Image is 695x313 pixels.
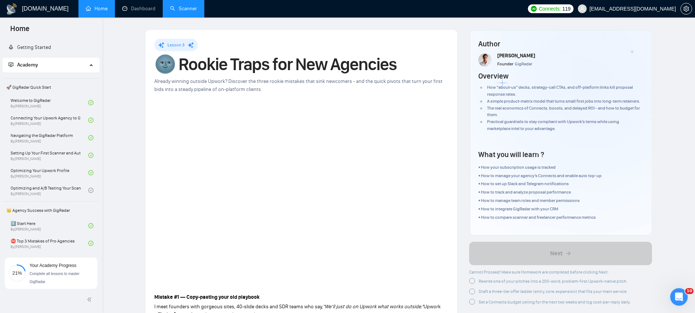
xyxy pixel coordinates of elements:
[8,44,51,50] a: rocketGetting Started
[478,214,602,221] p: • How to compare scanner and freelancer performance metrics
[478,164,602,171] p: • How your subscription usage is tracked
[154,78,443,92] span: Already winning outside Upwork? Discover the three rookie mistakes that sink newcomers - and the ...
[11,112,88,128] a: Connecting Your Upwork Agency to GigRadarBy[PERSON_NAME]
[487,85,633,97] span: How “about-us” decks, strategy-call CTAs, and off-platform links kill proposal response rates.
[87,296,94,303] span: double-left
[11,130,88,146] a: Navigating the GigRadar PlatformBy[PERSON_NAME]
[487,99,640,104] span: A simple product-matrix model that turns small first jobs into long-term retainers.
[479,299,631,305] span: Set a Connects budget ceiling for the next two weeks and log cost-per-reply daily.
[323,304,424,310] em: “We’ll just do on Upwork what works outside.”
[550,249,563,258] span: Next
[670,288,688,306] iframe: Intercom live chat
[478,71,509,81] h4: Overview
[562,5,570,13] span: 119
[469,242,652,265] button: Next
[167,42,185,47] span: Lesson 3
[478,206,602,213] p: • How to integrate GigRadar with your CRM
[11,147,88,163] a: Setting Up Your First Scanner and Auto-BidderBy[PERSON_NAME]
[478,39,643,49] h4: Author
[88,188,93,193] span: check-circle
[88,118,93,123] span: check-circle
[86,5,108,12] a: homeHome
[478,53,491,66] img: Screenshot+at+Jun+18+10-48-53%E2%80%AFPM.png
[3,80,99,95] span: 🚀 GigRadar Quick Start
[539,5,561,13] span: Connects:
[88,223,93,228] span: check-circle
[8,62,38,68] span: Academy
[497,53,535,59] span: [PERSON_NAME]
[685,288,694,294] span: 10
[487,106,640,118] span: The real economics of Connects, boosts, and delayed ROI - and how to budget for them.
[88,241,93,246] span: check-circle
[479,279,628,284] span: Rewrite one of your pitches into a 200-word, problem-first Upwork-native pitch.
[580,6,585,11] span: user
[478,180,602,187] p: • How to set up Slack and Telegram notifications
[478,149,544,160] h4: What you will learn ?
[531,6,537,12] img: upwork-logo.png
[478,197,602,204] p: • How to manage team roles and member permissions
[88,100,93,105] span: check-circle
[479,289,628,294] span: Draft a three-tier offer ladder (entry, core, expansion) that fits your main service.
[515,61,532,66] span: GigRadar
[88,170,93,175] span: check-circle
[8,271,26,275] span: 21%
[11,235,88,251] a: ⛔ Top 3 Mistakes of Pro AgenciesBy[PERSON_NAME]
[6,3,18,15] img: logo
[88,153,93,158] span: check-circle
[154,56,448,72] h1: 🌚 Rookie Traps for New Agencies
[478,172,602,179] p: • How to manage your agency’s Connects and enable auto top-up
[487,119,619,131] span: Practical guardrails to stay compliant with Upwork’s terms while using marketplace intel to your ...
[30,272,80,284] span: Complete all lessons to master GigRadar.
[680,3,692,15] button: setting
[11,218,88,234] a: 1️⃣ Start HereBy[PERSON_NAME]
[4,23,35,39] span: Home
[17,62,38,68] span: Academy
[8,62,13,67] span: fund-projection-screen
[11,182,88,198] a: Optimizing and A/B Testing Your Scanner for Better ResultsBy[PERSON_NAME]
[30,263,76,268] span: Your Academy Progress
[122,5,155,12] a: dashboardDashboard
[3,203,99,218] span: 👑 Agency Success with GigRadar
[88,135,93,140] span: check-circle
[170,5,197,12] a: searchScanner
[154,294,260,300] strong: Mistake #1 — Copy-pasting your old playbook
[680,6,692,12] a: setting
[3,40,99,55] li: Getting Started
[154,105,448,271] iframe: To enrich screen reader interactions, please activate Accessibility in Grammarly extension settings
[11,165,88,181] a: Optimizing Your Upwork ProfileBy[PERSON_NAME]
[497,61,513,66] span: Founder
[478,189,602,196] p: • How to track and analyze proposal performance
[154,304,323,310] span: I meet founders with gorgeous sites, 40-slide decks and SDR teams who say,
[469,270,609,275] span: Cannot Proceed! Make sure Homework are completed before clicking Next:
[11,95,88,111] a: Welcome to GigRadarBy[PERSON_NAME]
